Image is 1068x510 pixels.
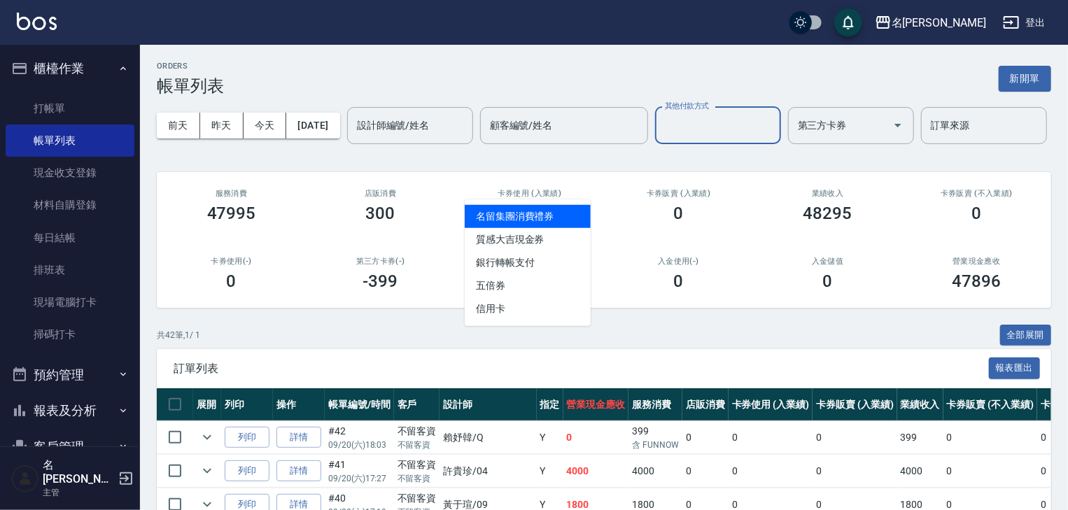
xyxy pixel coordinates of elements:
[227,271,237,291] h3: 0
[813,421,897,454] td: 0
[323,257,438,266] h2: 第三方卡券(-)
[834,8,862,36] button: save
[325,388,394,421] th: 帳單編號/時間
[465,274,591,297] span: 五倍券
[398,472,437,485] p: 不留客資
[174,189,289,198] h3: 服務消費
[440,421,536,454] td: 賴妤韓 /Q
[325,455,394,488] td: #41
[997,10,1051,36] button: 登出
[157,113,200,139] button: 前天
[869,8,992,37] button: 名[PERSON_NAME]
[813,455,897,488] td: 0
[537,388,563,421] th: 指定
[6,50,134,87] button: 櫃檯作業
[325,421,394,454] td: #42
[465,251,591,274] span: 銀行轉帳支付
[157,329,200,341] p: 共 42 筆, 1 / 1
[174,257,289,266] h2: 卡券使用(-)
[897,421,943,454] td: 399
[729,421,813,454] td: 0
[6,157,134,189] a: 現金收支登錄
[11,465,39,493] img: Person
[6,92,134,125] a: 打帳單
[621,257,736,266] h2: 入金使用(-)
[682,421,729,454] td: 0
[197,427,218,448] button: expand row
[197,460,218,481] button: expand row
[440,455,536,488] td: 許貴珍 /04
[6,429,134,465] button: 客戶管理
[6,189,134,221] a: 材料自購登錄
[6,254,134,286] a: 排班表
[989,357,1041,379] button: 報表匯出
[632,439,679,451] p: 含 FUNNOW
[398,424,437,439] div: 不留客資
[953,271,1002,291] h3: 47896
[225,427,269,448] button: 列印
[398,439,437,451] p: 不留客資
[729,388,813,421] th: 卡券使用 (入業績)
[328,439,391,451] p: 09/20 (六) 18:03
[989,361,1041,374] a: 報表匯出
[674,271,684,291] h3: 0
[813,388,897,421] th: 卡券販賣 (入業績)
[366,204,395,223] h3: 300
[563,455,629,488] td: 4000
[770,189,885,198] h2: 業績收入
[563,421,629,454] td: 0
[621,189,736,198] h2: 卡券販賣 (入業績)
[225,460,269,482] button: 列印
[770,257,885,266] h2: 入金儲值
[465,228,591,251] span: 質感大吉現金券
[674,204,684,223] h3: 0
[563,388,629,421] th: 營業現金應收
[244,113,287,139] button: 今天
[537,421,563,454] td: Y
[276,460,321,482] a: 詳情
[472,189,587,198] h2: 卡券使用 (入業績)
[665,101,709,111] label: 其他付款方式
[972,204,982,223] h3: 0
[286,113,339,139] button: [DATE]
[823,271,833,291] h3: 0
[6,318,134,350] a: 掃碼打卡
[999,66,1051,92] button: 新開單
[803,204,852,223] h3: 48295
[43,486,114,499] p: 主管
[394,388,440,421] th: 客戶
[6,222,134,254] a: 每日結帳
[919,257,1034,266] h2: 營業現金應收
[628,421,682,454] td: 399
[999,71,1051,85] a: 新開單
[207,204,256,223] h3: 47995
[200,113,244,139] button: 昨天
[465,297,591,320] span: 信用卡
[43,458,114,486] h5: 名[PERSON_NAME]
[6,392,134,429] button: 報表及分析
[465,205,591,228] span: 名留集團消費禮券
[193,388,221,421] th: 展開
[17,13,57,30] img: Logo
[398,458,437,472] div: 不留客資
[157,62,224,71] h2: ORDERS
[276,427,321,448] a: 詳情
[729,455,813,488] td: 0
[398,491,437,506] div: 不留客資
[174,362,989,376] span: 訂單列表
[628,455,682,488] td: 4000
[682,388,729,421] th: 店販消費
[363,271,398,291] h3: -399
[273,388,325,421] th: 操作
[157,76,224,96] h3: 帳單列表
[6,125,134,157] a: 帳單列表
[328,472,391,485] p: 09/20 (六) 17:27
[897,455,943,488] td: 4000
[221,388,273,421] th: 列印
[887,114,909,136] button: Open
[537,455,563,488] td: Y
[682,455,729,488] td: 0
[628,388,682,421] th: 服務消費
[943,455,1037,488] td: 0
[943,388,1037,421] th: 卡券販賣 (不入業績)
